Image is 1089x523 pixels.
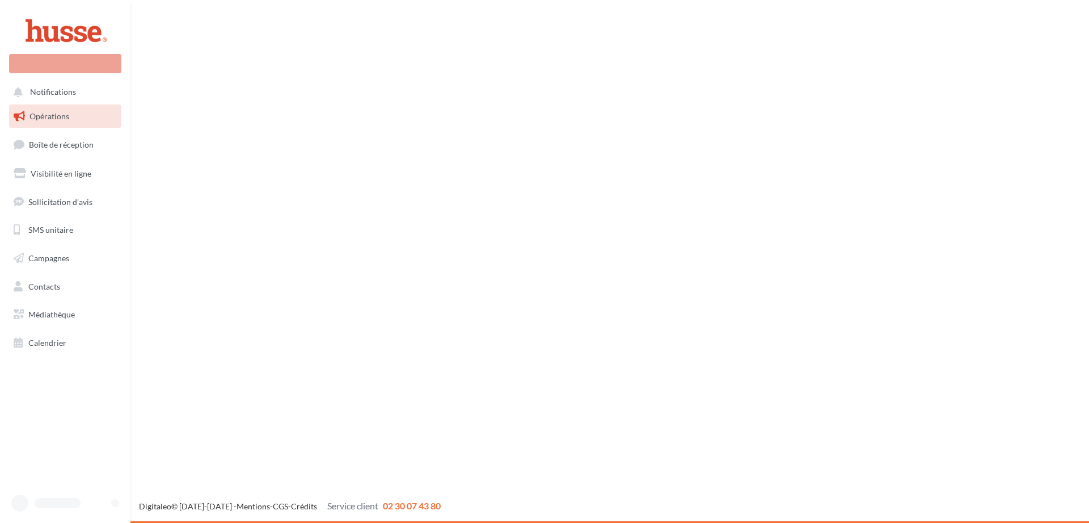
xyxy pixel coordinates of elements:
[383,500,441,511] span: 02 30 07 43 80
[28,253,69,263] span: Campagnes
[7,218,124,242] a: SMS unitaire
[29,140,94,149] span: Boîte de réception
[9,54,121,73] div: Nouvelle campagne
[237,501,270,511] a: Mentions
[7,190,124,214] a: Sollicitation d'avis
[7,331,124,355] a: Calendrier
[273,501,288,511] a: CGS
[30,87,76,97] span: Notifications
[7,246,124,270] a: Campagnes
[29,111,69,121] span: Opérations
[327,500,378,511] span: Service client
[139,501,441,511] span: © [DATE]-[DATE] - - -
[28,225,73,235] span: SMS unitaire
[139,501,171,511] a: Digitaleo
[7,162,124,186] a: Visibilité en ligne
[7,104,124,128] a: Opérations
[28,196,92,206] span: Sollicitation d'avis
[28,309,75,319] span: Médiathèque
[28,338,66,348] span: Calendrier
[7,132,124,157] a: Boîte de réception
[291,501,317,511] a: Crédits
[28,282,60,291] span: Contacts
[31,169,91,178] span: Visibilité en ligne
[7,275,124,299] a: Contacts
[7,303,124,327] a: Médiathèque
